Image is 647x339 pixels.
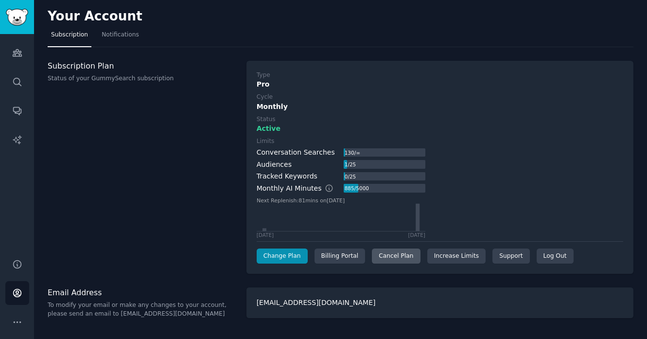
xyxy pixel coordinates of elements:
[344,172,357,181] div: 0 / 25
[257,249,308,264] a: Change Plan
[344,160,357,169] div: 1 / 25
[257,183,344,194] div: Monthly AI Minutes
[51,31,88,39] span: Subscription
[257,102,623,112] div: Monthly
[257,115,276,124] div: Status
[246,287,633,318] div: [EMAIL_ADDRESS][DOMAIN_NAME]
[257,197,345,203] text: Next Replenish: 81 mins on [DATE]
[257,137,275,146] div: Limits
[102,31,139,39] span: Notifications
[98,27,142,47] a: Notifications
[257,93,273,102] div: Cycle
[372,249,420,264] div: Cancel Plan
[257,147,335,158] div: Conversation Searches
[48,287,236,298] h3: Email Address
[257,71,270,80] div: Type
[48,74,236,83] p: Status of your GummySearch subscription
[257,232,274,238] div: [DATE]
[257,79,623,89] div: Pro
[537,249,574,264] div: Log Out
[408,232,425,238] div: [DATE]
[344,184,370,193] div: 885 / 5000
[6,9,28,26] img: GummySearch logo
[492,249,529,264] a: Support
[257,124,280,134] span: Active
[48,61,236,71] h3: Subscription Plan
[315,249,366,264] div: Billing Portal
[257,171,317,181] div: Tracked Keywords
[257,160,292,170] div: Audiences
[48,27,91,47] a: Subscription
[48,9,142,24] h2: Your Account
[427,249,486,264] a: Increase Limits
[344,148,361,157] div: 130 / ∞
[48,301,236,318] p: To modify your email or make any changes to your account, please send an email to [EMAIL_ADDRESS]...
